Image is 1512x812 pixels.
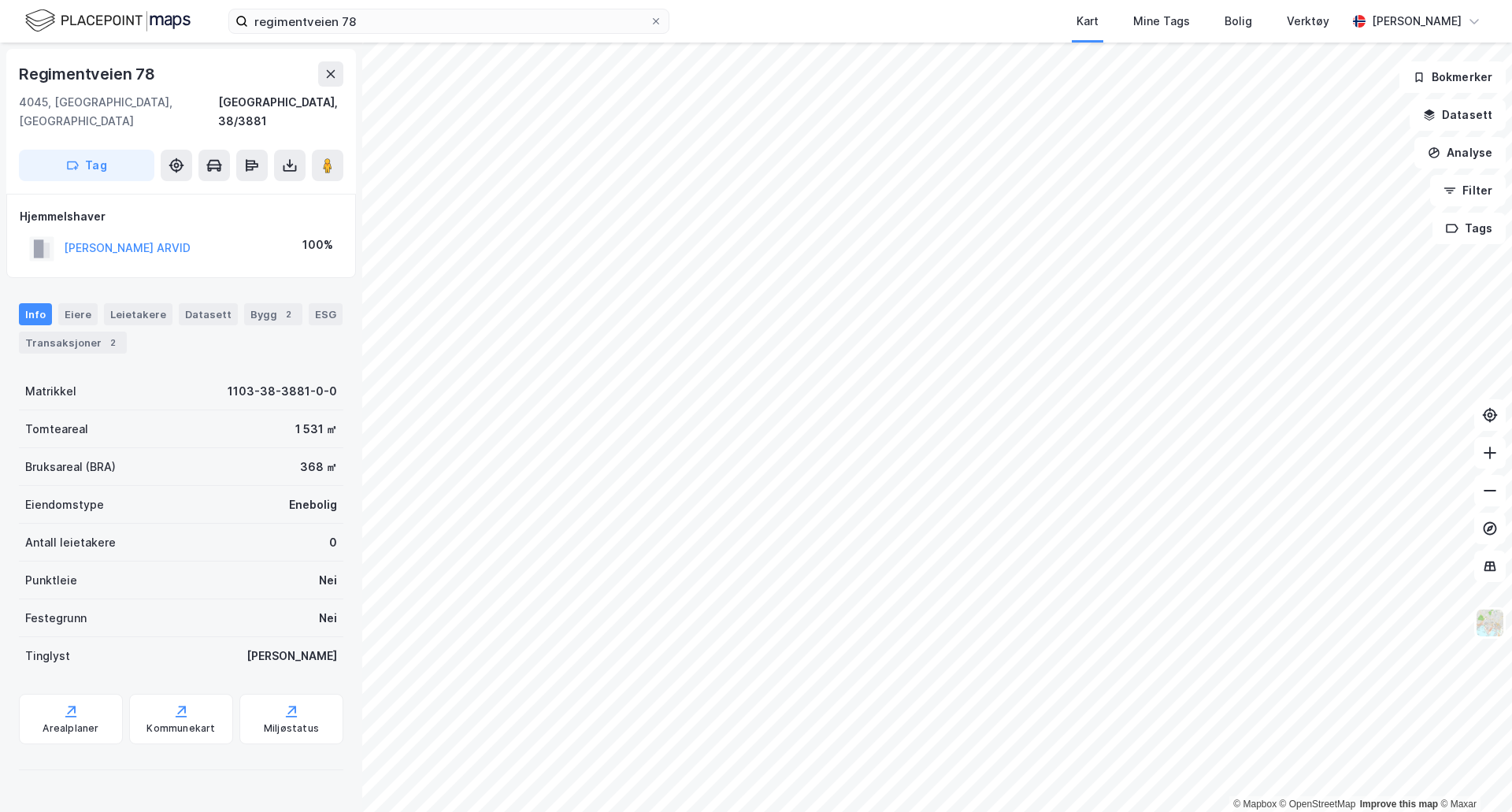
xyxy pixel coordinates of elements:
div: Kart [1077,12,1099,31]
div: Miljøstatus [264,722,319,735]
div: Kommunekart [146,722,215,735]
div: [PERSON_NAME] [1372,12,1462,31]
div: Punktleie [25,571,77,590]
div: 1 531 ㎡ [295,420,337,439]
button: Filter [1430,175,1506,206]
div: Hjemmelshaver [20,207,343,226]
div: Eiere [58,303,98,325]
div: Datasett [179,303,238,325]
div: Nei [319,609,337,628]
div: Tomteareal [25,420,88,439]
div: Bruksareal (BRA) [25,458,116,476]
div: 0 [329,533,337,552]
div: Eiendomstype [25,495,104,514]
div: Festegrunn [25,609,87,628]
button: Tags [1432,213,1506,244]
div: Enebolig [289,495,337,514]
div: Regimentveien 78 [19,61,158,87]
div: Mine Tags [1133,12,1190,31]
div: ESG [309,303,343,325]
a: Mapbox [1233,799,1277,810]
iframe: Chat Widget [1433,736,1512,812]
div: 1103-38-3881-0-0 [228,382,337,401]
div: Transaksjoner [19,332,127,354]
input: Søk på adresse, matrikkel, gårdeiere, leietakere eller personer [248,9,650,33]
button: Tag [19,150,154,181]
div: 4045, [GEOGRAPHIC_DATA], [GEOGRAPHIC_DATA] [19,93,218,131]
div: 2 [105,335,120,350]
div: Arealplaner [43,722,98,735]
div: Verktøy [1287,12,1329,31]
div: [PERSON_NAME] [246,647,337,666]
div: Bolig [1225,12,1252,31]
div: Tinglyst [25,647,70,666]
div: Matrikkel [25,382,76,401]
div: Info [19,303,52,325]
button: Bokmerker [1399,61,1506,93]
a: OpenStreetMap [1280,799,1356,810]
div: Nei [319,571,337,590]
div: Antall leietakere [25,533,116,552]
div: 100% [302,235,333,254]
div: Bygg [244,303,302,325]
img: Z [1475,608,1505,638]
img: logo.f888ab2527a4732fd821a326f86c7f29.svg [25,7,191,35]
div: 2 [280,306,296,322]
div: Leietakere [104,303,172,325]
button: Analyse [1414,137,1506,169]
div: [GEOGRAPHIC_DATA], 38/3881 [218,93,343,131]
div: Kontrollprogram for chat [1433,736,1512,812]
div: 368 ㎡ [300,458,337,476]
a: Improve this map [1360,799,1438,810]
button: Datasett [1410,99,1506,131]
